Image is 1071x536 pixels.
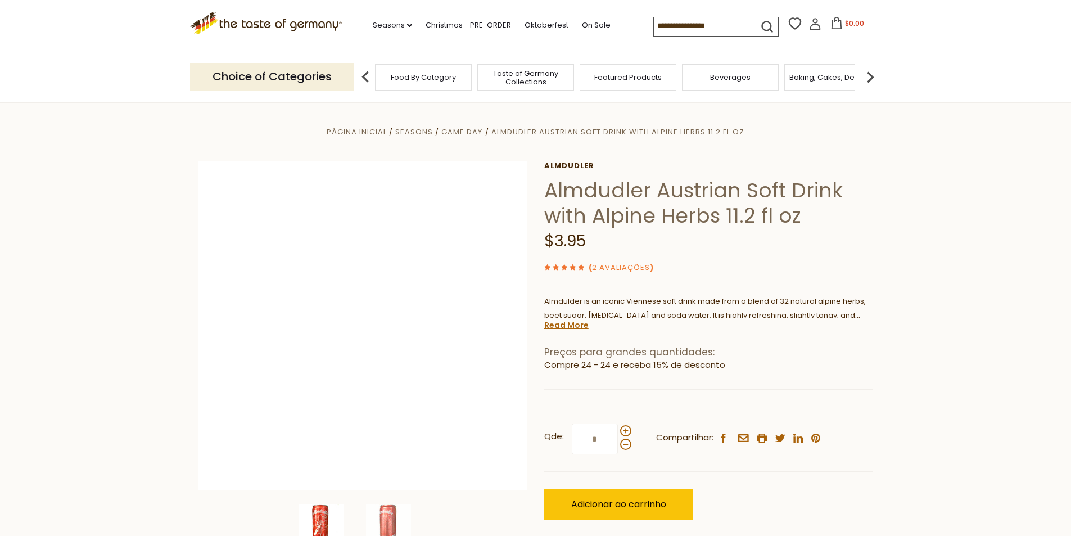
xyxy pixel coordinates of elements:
[491,127,744,137] a: Almdudler Austrian Soft Drink with Alpine Herbs 11.2 fl oz
[859,66,882,88] img: next arrow
[594,73,662,82] a: Featured Products
[395,127,433,137] a: Seasons
[710,73,751,82] a: Beverages
[582,19,611,31] a: On Sale
[391,73,456,82] a: Food By Category
[544,358,873,372] li: Compre 24 - 24 e receba 15% de desconto
[544,346,873,358] h1: Preços para grandes quantidades:
[571,498,666,511] span: Adicionar ao carrinho
[544,296,866,335] span: Almdulder is an iconic Viennese soft drink made from a blend of 32 natural alpine herbs, beet sug...
[441,127,482,137] a: Game Day
[656,431,713,445] span: Compartilhar:
[327,127,387,137] a: Página inicial
[198,161,527,490] img: Almdudler Austrian Soft Drink with Alpine Herbs 11.2 fl oz
[544,489,693,520] button: Adicionar ao carrinho
[592,262,650,274] a: 2 avaliações
[426,19,511,31] a: Christmas - PRE-ORDER
[525,19,568,31] a: Oktoberfest
[544,430,564,444] strong: Qde:
[589,262,653,273] span: ( )
[544,319,589,331] a: Read More
[845,19,864,28] span: $0.00
[572,424,618,454] input: Qde:
[789,73,876,82] a: Baking, Cakes, Desserts
[373,19,412,31] a: Seasons
[824,17,871,34] button: $0.00
[544,230,586,252] span: $3.95
[544,178,873,228] h1: Almdudler Austrian Soft Drink with Alpine Herbs 11.2 fl oz
[190,63,354,91] p: Choice of Categories
[481,69,571,86] a: Taste of Germany Collections
[544,161,873,170] a: Almdudler
[354,66,377,88] img: previous arrow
